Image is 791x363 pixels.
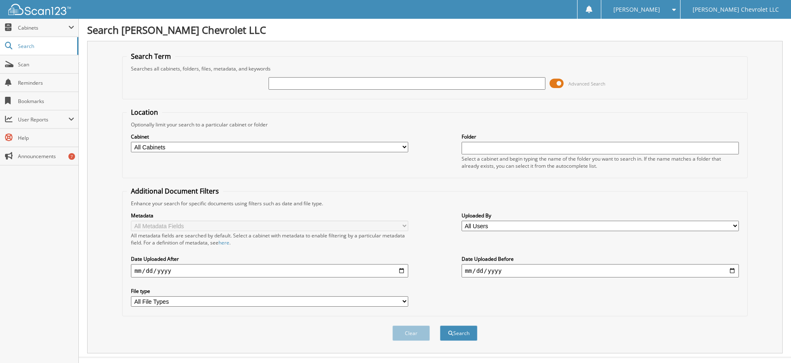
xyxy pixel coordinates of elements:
span: Scan [18,61,74,68]
span: [PERSON_NAME] Chevrolet LLC [693,7,779,12]
span: Bookmarks [18,98,74,105]
input: start [131,264,408,277]
label: Date Uploaded Before [462,255,739,262]
legend: Location [127,108,162,117]
span: Search [18,43,73,50]
label: Cabinet [131,133,408,140]
button: Clear [392,325,430,341]
div: 7 [68,153,75,160]
span: Advanced Search [568,81,605,87]
span: Announcements [18,153,74,160]
button: Search [440,325,477,341]
label: Uploaded By [462,212,739,219]
div: Optionally limit your search to a particular cabinet or folder [127,121,743,128]
legend: Additional Document Filters [127,187,223,196]
label: Metadata [131,212,408,219]
span: [PERSON_NAME] [613,7,660,12]
span: User Reports [18,116,68,123]
span: Reminders [18,79,74,86]
span: Help [18,134,74,141]
label: Folder [462,133,739,140]
a: here [218,239,229,246]
div: Searches all cabinets, folders, files, metadata, and keywords [127,65,743,72]
img: scan123-logo-white.svg [8,4,71,15]
legend: Search Term [127,52,175,61]
h1: Search [PERSON_NAME] Chevrolet LLC [87,23,783,37]
label: Date Uploaded After [131,255,408,262]
label: File type [131,287,408,295]
div: Enhance your search for specific documents using filters such as date and file type. [127,200,743,207]
div: All metadata fields are searched by default. Select a cabinet with metadata to enable filtering b... [131,232,408,246]
span: Cabinets [18,24,68,31]
input: end [462,264,739,277]
div: Select a cabinet and begin typing the name of the folder you want to search in. If the name match... [462,155,739,169]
